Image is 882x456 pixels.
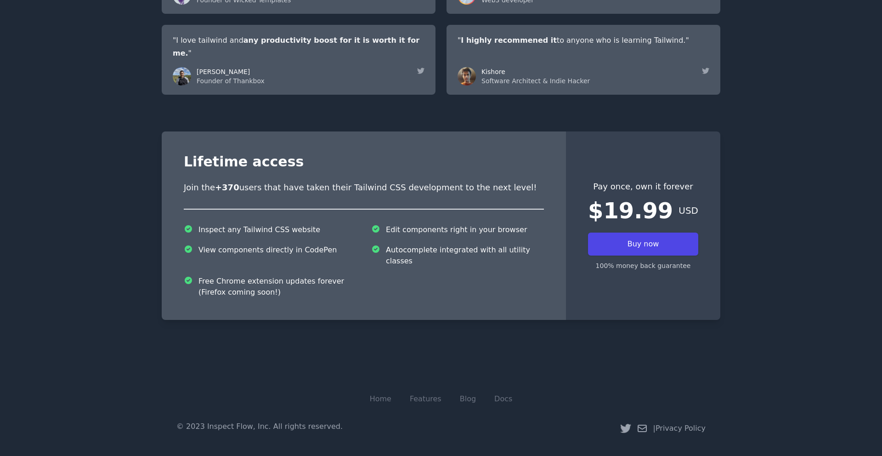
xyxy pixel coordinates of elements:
a: Privacy Policy [656,424,706,433]
h3: Lifetime access [184,154,544,170]
p: View components directly in CodePen [198,245,337,256]
p: " to anyone who is learning Tailwind." [458,34,709,47]
p: Autocomplete integrated with all utility classes [386,245,544,267]
nav: Footer [167,390,715,408]
strong: any productivity boost for it is worth it for me. [173,36,419,57]
p: Pay once, own it forever [588,181,698,192]
a: Docs [494,394,512,403]
p: Inspect any Tailwind CSS website [198,224,320,235]
p: Founder of Thankbox [197,76,412,85]
a: Features [410,394,441,403]
a: Blog [460,394,476,403]
p: "I love tailwind and " [173,34,424,60]
p: Free Chrome extension updates forever (Firefox coming soon!) [198,276,356,298]
p: Software Architect & Indie Hacker [481,76,696,85]
p: © 2023 Inspect Flow, Inc. All rights reserved. [176,421,343,432]
a: Buy now [588,233,698,256]
a: Home [370,394,391,403]
p: Join the users that have taken their Tailwind CSS development to the next level! [184,181,544,194]
strong: I highly recommened it [461,36,557,45]
b: +370 [215,182,239,192]
p: [PERSON_NAME] [197,67,412,76]
p: Edit components right in your browser [386,224,527,235]
img: twitter logo [702,67,709,74]
p: | [653,423,706,434]
img: twitter logo [620,423,631,434]
p: 100% money back guarantee [588,261,698,270]
span: USD [678,204,698,217]
p: Kishore [481,67,696,76]
img: twitter logo [417,67,424,74]
span: $19.99 [588,199,673,222]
